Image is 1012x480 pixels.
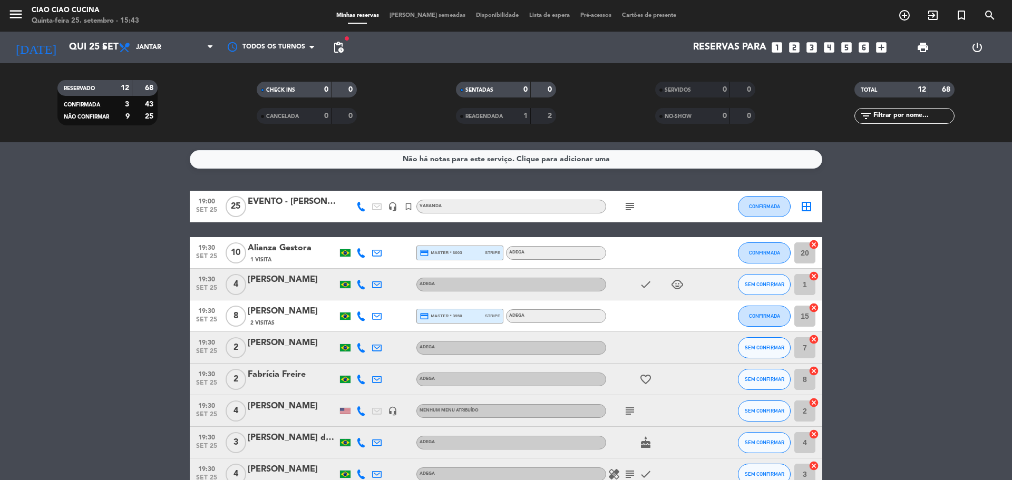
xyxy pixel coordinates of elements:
[226,306,246,327] span: 8
[248,463,337,476] div: [PERSON_NAME]
[738,196,791,217] button: CONFIRMADA
[136,44,161,51] span: Jantar
[665,114,692,119] span: NO-SHOW
[344,35,350,42] span: fiber_manual_record
[809,334,819,345] i: cancel
[738,274,791,295] button: SEM CONFIRMAR
[420,282,435,286] span: ADEGA
[465,114,503,119] span: REAGENDADA
[193,367,220,379] span: 19:30
[32,5,139,16] div: Ciao Ciao Cucina
[250,256,271,264] span: 1 Visita
[745,471,784,477] span: SEM CONFIRMAR
[738,337,791,358] button: SEM CONFIRMAR
[226,242,246,263] span: 10
[509,250,524,254] span: ADEGA
[927,9,939,22] i: exit_to_app
[145,113,155,120] strong: 25
[524,13,575,18] span: Lista de espera
[874,41,888,54] i: add_box
[471,13,524,18] span: Disponibilidade
[248,431,337,445] div: [PERSON_NAME] do Amaral
[738,306,791,327] button: CONFIRMADA
[64,86,95,91] span: RESERVADO
[860,110,872,122] i: filter_list
[809,239,819,250] i: cancel
[193,379,220,391] span: set 25
[693,42,766,53] span: Reservas para
[749,313,780,319] span: CONFIRMADA
[749,203,780,209] span: CONFIRMADA
[809,271,819,281] i: cancel
[770,41,784,54] i: looks_one
[624,405,636,417] i: subject
[324,86,328,93] strong: 0
[485,249,500,256] span: stripe
[8,6,24,22] i: menu
[984,9,996,22] i: search
[840,41,853,54] i: looks_5
[745,345,784,350] span: SEM CONFIRMAR
[624,200,636,213] i: subject
[388,202,397,211] i: headset_mic
[800,200,813,213] i: border_all
[8,6,24,26] button: menu
[738,432,791,453] button: SEM CONFIRMAR
[331,13,384,18] span: Minhas reservas
[485,312,500,319] span: stripe
[617,13,682,18] span: Cartões de presente
[955,9,968,22] i: turned_in_not
[193,272,220,285] span: 19:30
[723,112,727,120] strong: 0
[738,369,791,390] button: SEM CONFIRMAR
[248,241,337,255] div: Alianza Gestora
[248,305,337,318] div: [PERSON_NAME]
[125,101,129,108] strong: 3
[250,319,275,327] span: 2 Visitas
[125,113,130,120] strong: 9
[639,436,652,449] i: cake
[226,274,246,295] span: 4
[665,87,691,93] span: SERVIDOS
[509,314,524,318] span: ADEGA
[898,9,911,22] i: add_circle_outline
[745,408,784,414] span: SEM CONFIRMAR
[248,273,337,287] div: [PERSON_NAME]
[548,112,554,120] strong: 2
[403,153,610,165] div: Não há notas para este serviço. Clique para adicionar uma
[738,242,791,263] button: CONFIRMADA
[248,195,337,209] div: EVENTO - [PERSON_NAME]
[193,241,220,253] span: 19:30
[193,399,220,411] span: 19:30
[861,87,877,93] span: TOTAL
[193,304,220,316] span: 19:30
[348,112,355,120] strong: 0
[942,86,952,93] strong: 68
[745,376,784,382] span: SEM CONFIRMAR
[805,41,819,54] i: looks_3
[226,337,246,358] span: 2
[226,369,246,390] span: 2
[738,400,791,422] button: SEM CONFIRMAR
[523,86,528,93] strong: 0
[248,336,337,350] div: [PERSON_NAME]
[193,194,220,207] span: 19:00
[575,13,617,18] span: Pré-acessos
[822,41,836,54] i: looks_4
[639,278,652,291] i: check
[420,472,435,476] span: ADEGA
[248,368,337,381] div: Fabrícia Freire
[548,86,554,93] strong: 0
[745,439,784,445] span: SEM CONFIRMAR
[193,336,220,348] span: 19:30
[950,32,1004,63] div: LOG OUT
[420,311,462,321] span: master * 3950
[749,250,780,256] span: CONFIRMADA
[193,430,220,443] span: 19:30
[121,84,129,92] strong: 12
[420,248,462,258] span: master * 6003
[918,86,926,93] strong: 12
[193,285,220,297] span: set 25
[420,345,435,349] span: ADEGA
[226,432,246,453] span: 3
